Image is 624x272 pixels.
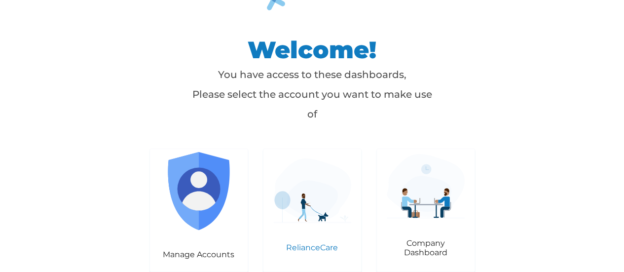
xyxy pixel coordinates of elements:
[189,35,436,65] h1: Welcome!
[189,65,436,124] p: You have access to these dashboards, Please select the account you want to make use of
[273,243,351,252] p: RelianceCare
[160,250,238,259] p: Manage Accounts
[387,154,465,219] img: client
[273,158,351,223] img: enrollee
[387,238,465,257] p: Company Dashboard
[160,152,238,230] img: user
